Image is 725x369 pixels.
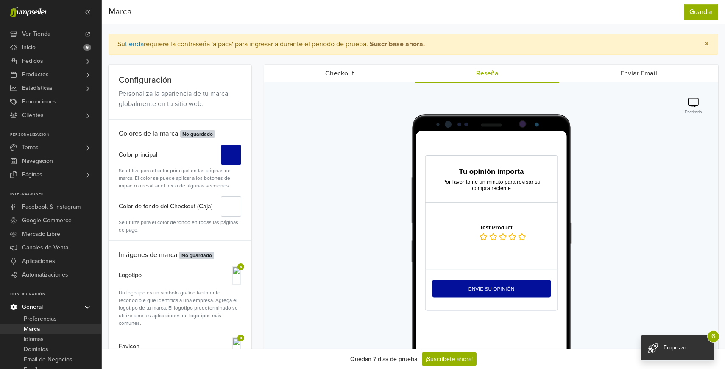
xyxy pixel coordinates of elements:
[221,196,241,217] button: #
[368,40,425,48] a: Suscríbase ahora.
[24,324,40,334] span: Marca
[370,40,425,48] strong: Suscríbase ahora.
[109,240,251,263] h6: Imágenes de marca
[22,200,81,214] span: Facebook & Instagram
[221,145,241,165] button: #
[24,314,57,324] span: Preferencias
[119,89,241,109] div: Personaliza la apariencia de tu marca globalmente en tu sitio web.
[264,65,415,82] a: Checkout
[10,192,101,197] p: Integraciones
[641,335,714,360] div: Empezar 6
[415,65,560,83] a: Reseña
[119,266,142,284] label: Logotipo
[704,38,709,50] span: ×
[707,330,719,343] span: 6
[22,300,43,314] span: General
[422,352,477,366] a: ¡Suscríbete ahora!
[117,39,691,49] div: Su requiere la contraseña 'alpaca' para ingresar a durante el periodo de prueba.
[119,196,213,217] label: Color de fondo del Checkout (Caja)
[180,130,215,138] span: No guardado
[24,334,44,344] span: Idiomas
[24,344,48,355] span: Dominios
[22,41,36,54] span: Inicio
[109,6,132,18] span: Marca
[350,355,418,363] div: Quedan 7 días de prueba.
[22,154,53,168] span: Navegación
[22,268,68,282] span: Automatizaciones
[119,289,241,327] div: Un logotipo es un símbolo gráfico fácilmente reconocible que identifica a una empresa. Agrega el ...
[10,132,101,137] p: Personalización
[119,218,241,234] div: Se utiliza para el color de fondo en todas las páginas de pago.
[22,81,53,95] span: Estadísticas
[119,167,241,190] div: Se utiliza para el color principal en las páginas de marca. El color se puede aplicar a los boton...
[696,34,718,54] button: Close
[22,141,39,154] span: Temas
[22,27,50,41] span: Ver Tienda
[179,252,214,259] span: No guardado
[233,338,240,355] img: Copia_20de_20full_20aridos_20completo_20sin_20fondo_20.png
[83,44,91,51] span: 6
[22,54,43,68] span: Pedidos
[125,40,144,48] a: tienda
[22,95,56,109] span: Promociones
[682,98,705,116] button: Escritorio
[22,109,44,122] span: Clientes
[22,254,55,268] span: Aplicaciones
[109,120,251,141] h6: Colores de la marca
[685,109,702,115] small: Escritorio
[22,227,60,241] span: Mercado Libre
[119,145,157,165] label: Color principal
[24,355,72,365] span: Email de Negocios
[22,214,72,227] span: Google Commerce
[119,337,139,355] label: Favicon
[10,292,101,297] p: Configuración
[559,65,718,82] a: Enviar Email
[233,267,240,284] img: Copia_20de_20full_20aridos_20completo_20sin_20fondo_20.png
[22,241,68,254] span: Canales de Venta
[684,4,718,20] button: Guardar
[22,168,42,182] span: Páginas
[119,75,241,85] h5: Configuración
[664,344,686,351] span: Empezar
[22,68,49,81] span: Productos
